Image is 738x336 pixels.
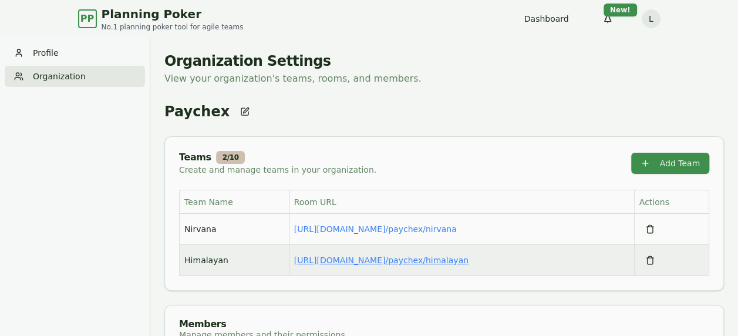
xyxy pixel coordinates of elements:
[179,320,348,329] div: Members
[179,164,376,176] div: Create and manage teams in your organization.
[179,151,376,164] div: Teams
[294,224,457,234] a: [URL][DOMAIN_NAME]/paychex/nirvana
[294,256,469,265] a: [URL][DOMAIN_NAME]/paychex/himalayan
[184,223,216,235] span: Nirvana
[102,22,244,32] span: No.1 planning poker tool for agile teams
[78,6,244,32] a: PPPlanning PokerNo.1 planning poker tool for agile teams
[597,8,618,29] button: New!
[5,66,145,87] a: Organization
[524,13,569,25] a: Dashboard
[5,42,145,63] a: Profile
[634,190,709,214] th: Actions
[164,52,724,70] h1: Organization Settings
[164,70,724,87] p: View your organization's teams, rooms, and members.
[180,190,289,214] th: Team Name
[642,9,661,28] button: L
[102,6,244,22] span: Planning Poker
[80,12,94,26] span: PP
[184,254,228,266] span: Himalayan
[289,190,634,214] th: Room URL
[631,153,709,174] button: Add Team
[164,102,230,121] p: Paychex
[604,4,637,16] div: New!
[216,151,245,164] div: 2 / 10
